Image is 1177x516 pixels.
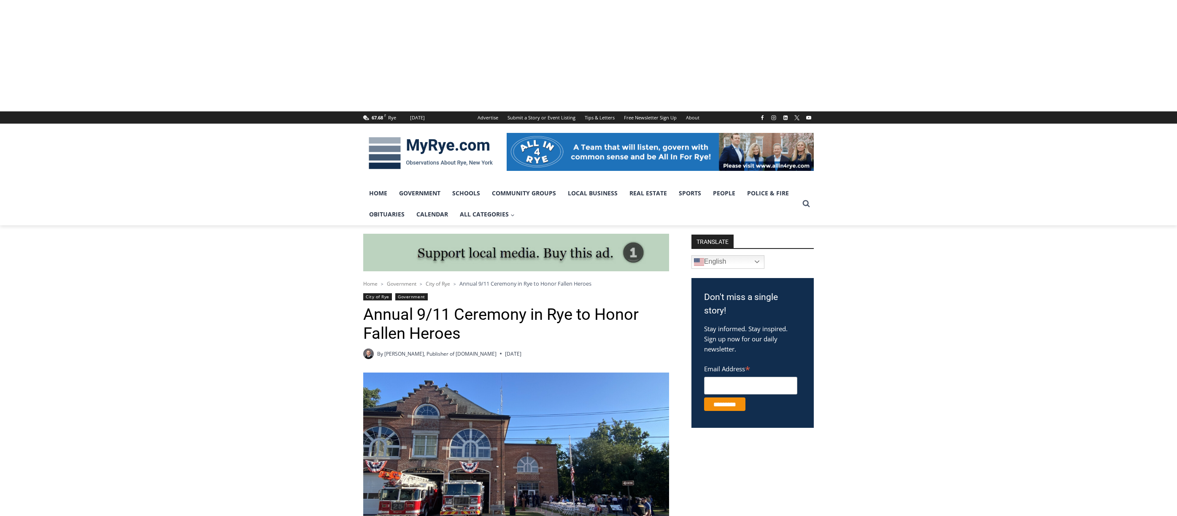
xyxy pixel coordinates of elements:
[681,111,704,124] a: About
[704,291,801,317] h3: Don't miss a single story!
[503,111,580,124] a: Submit a Story or Event Listing
[619,111,681,124] a: Free Newsletter Sign Up
[694,257,704,267] img: en
[372,114,383,121] span: 67.68
[691,235,734,248] strong: TRANSLATE
[562,183,624,204] a: Local Business
[420,281,422,287] span: >
[780,113,791,123] a: Linkedin
[410,114,425,122] div: [DATE]
[691,255,764,269] a: English
[704,360,797,376] label: Email Address
[473,111,704,124] nav: Secondary Navigation
[459,280,591,287] span: Annual 9/11 Ceremony in Rye to Honor Fallen Heroes
[473,111,503,124] a: Advertise
[384,350,497,357] a: [PERSON_NAME], Publisher of [DOMAIN_NAME]
[799,196,814,211] button: View Search Form
[507,133,814,171] img: All in for Rye
[363,293,392,300] a: City of Rye
[757,113,767,123] a: Facebook
[377,350,383,358] span: By
[486,183,562,204] a: Community Groups
[460,210,515,219] span: All Categories
[381,281,383,287] span: >
[704,324,801,354] p: Stay informed. Stay inspired. Sign up now for our daily newsletter.
[388,114,396,122] div: Rye
[363,183,393,204] a: Home
[384,113,386,118] span: F
[580,111,619,124] a: Tips & Letters
[707,183,741,204] a: People
[804,113,814,123] a: YouTube
[741,183,795,204] a: Police & Fire
[446,183,486,204] a: Schools
[410,204,454,225] a: Calendar
[769,113,779,123] a: Instagram
[454,281,456,287] span: >
[363,349,374,359] a: Author image
[673,183,707,204] a: Sports
[454,204,521,225] a: All Categories
[363,183,799,225] nav: Primary Navigation
[363,279,669,288] nav: Breadcrumbs
[393,183,446,204] a: Government
[426,280,450,287] a: City of Rye
[363,305,669,343] h1: Annual 9/11 Ceremony in Rye to Honor Fallen Heroes
[387,280,416,287] a: Government
[792,113,802,123] a: X
[505,350,521,358] time: [DATE]
[363,234,669,272] img: support local media, buy this ad
[363,131,498,175] img: MyRye.com
[363,204,410,225] a: Obituaries
[395,293,427,300] a: Government
[624,183,673,204] a: Real Estate
[363,280,378,287] a: Home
